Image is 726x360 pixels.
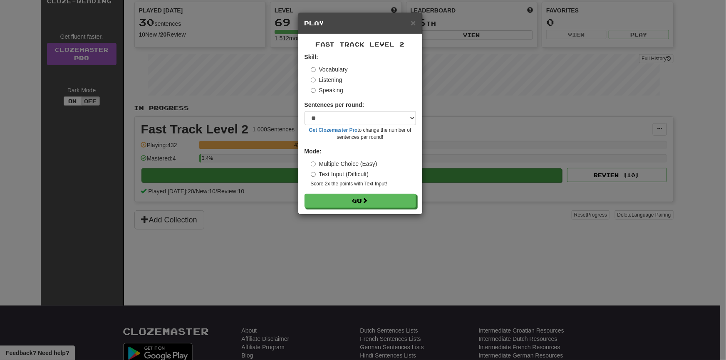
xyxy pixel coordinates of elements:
[311,88,316,93] input: Speaking
[309,127,358,133] a: Get Clozemaster Pro
[305,127,416,141] small: to change the number of sentences per round!
[305,101,364,109] label: Sentences per round:
[311,76,342,84] label: Listening
[411,18,416,27] span: ×
[311,172,316,177] input: Text Input (Difficult)
[311,65,348,74] label: Vocabulary
[411,18,416,27] button: Close
[311,160,377,168] label: Multiple Choice (Easy)
[311,86,343,94] label: Speaking
[316,41,405,48] span: Fast Track Level 2
[305,148,322,155] strong: Mode:
[305,54,318,60] strong: Skill:
[311,161,316,167] input: Multiple Choice (Easy)
[311,77,316,83] input: Listening
[311,180,416,187] small: Score 2x the points with Text Input !
[311,67,316,72] input: Vocabulary
[305,194,416,208] button: Go
[305,19,416,27] h5: Play
[311,170,369,178] label: Text Input (Difficult)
